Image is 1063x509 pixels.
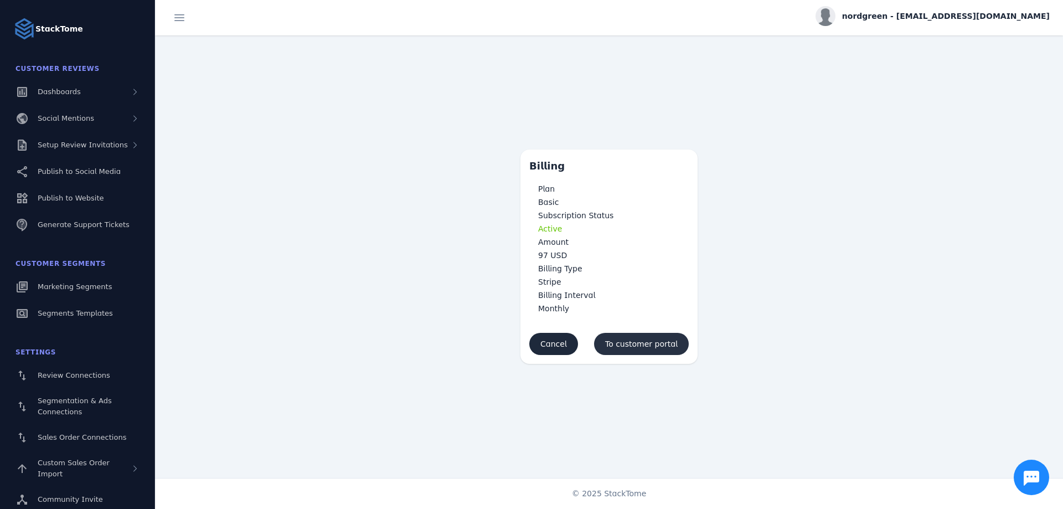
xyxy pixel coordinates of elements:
h3: Billing Interval [538,289,680,302]
span: Monthly [538,304,569,313]
span: Customer Segments [16,260,106,268]
span: Settings [16,348,56,356]
div: Billing [529,158,574,173]
a: Marketing Segments [7,275,148,299]
h3: Subscription Status [538,209,680,222]
strong: StackTome [35,23,83,35]
span: Dashboards [38,88,81,96]
span: Stripe [538,277,561,286]
img: profile.jpg [816,6,835,26]
button: Cancel [529,333,578,355]
span: Social Mentions [38,114,94,122]
span: 97 USD [538,251,567,260]
span: Customer Reviews [16,65,100,73]
span: Custom Sales Order Import [38,459,110,478]
span: Active [538,224,562,233]
h3: Plan [538,182,680,196]
a: Sales Order Connections [7,425,148,450]
a: Publish to Website [7,186,148,210]
span: Segmentation & Ads Connections [38,397,112,416]
h3: Billing Type [538,262,680,275]
button: nordgreen - [EMAIL_ADDRESS][DOMAIN_NAME] [816,6,1050,26]
a: Publish to Social Media [7,160,148,184]
button: To customer portal [594,333,689,355]
span: Cancel [540,340,567,348]
img: Logo image [13,18,35,40]
span: Segments Templates [38,309,113,317]
span: Publish to Website [38,194,104,202]
a: Generate Support Tickets [7,213,148,237]
a: Segmentation & Ads Connections [7,390,148,423]
span: nordgreen - [EMAIL_ADDRESS][DOMAIN_NAME] [842,11,1050,22]
span: Publish to Social Media [38,167,121,176]
span: Marketing Segments [38,282,112,291]
span: Community Invite [38,495,103,503]
span: Review Connections [38,371,110,379]
span: Sales Order Connections [38,433,126,441]
span: Basic [538,198,559,207]
span: © 2025 StackTome [572,488,647,500]
span: To customer portal [605,340,678,348]
h3: Amount [538,235,680,249]
span: Generate Support Tickets [38,220,130,229]
a: Segments Templates [7,301,148,326]
span: Setup Review Invitations [38,141,128,149]
a: Review Connections [7,363,148,388]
